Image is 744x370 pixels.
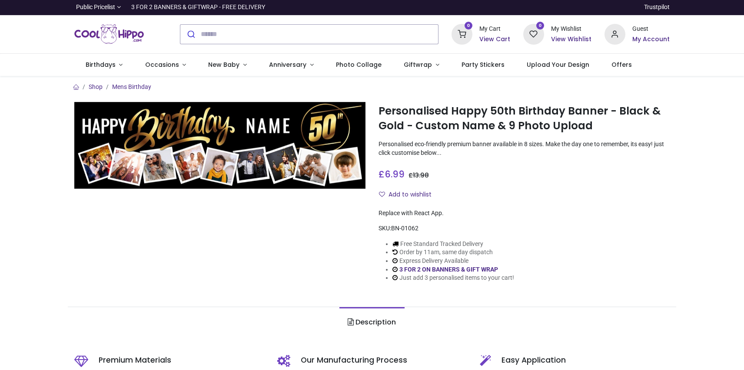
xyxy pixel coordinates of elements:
[632,25,670,33] div: Guest
[379,191,385,197] i: Add to wishlist
[379,104,670,134] h1: Personalised Happy 50th Birthday Banner - Black & Gold - Custom Name & 9 Photo Upload
[379,168,405,180] span: £
[536,22,545,30] sup: 0
[76,3,115,12] span: Public Pricelist
[74,3,121,12] a: Public Pricelist
[404,60,432,69] span: Giftwrap
[112,83,151,90] a: Mens Birthday
[134,54,197,76] a: Occasions
[632,35,670,44] a: My Account
[86,60,116,69] span: Birthdays
[391,225,418,232] span: BN-01062
[409,171,429,180] span: £
[413,171,429,180] span: 13.98
[89,83,103,90] a: Shop
[379,140,670,157] p: Personalised eco-friendly premium banner available in 8 sizes. Make the day one to remember, its ...
[131,3,265,12] div: 3 FOR 2 BANNERS & GIFTWRAP - FREE DELIVERY
[269,60,306,69] span: Anniversary
[74,54,134,76] a: Birthdays
[145,60,179,69] span: Occasions
[301,355,467,366] h5: Our Manufacturing Process
[379,209,670,218] div: Replace with React App.
[392,248,514,257] li: Order by 11am, same day dispatch
[74,22,144,46] a: Logo of Cool Hippo
[502,355,670,366] h5: Easy Application
[523,30,544,37] a: 0
[379,187,439,202] button: Add to wishlistAdd to wishlist
[399,266,498,273] a: 3 FOR 2 ON BANNERS & GIFT WRAP
[452,30,472,37] a: 0
[462,60,505,69] span: Party Stickers
[208,60,239,69] span: New Baby
[611,60,632,69] span: Offers
[392,257,514,265] li: Express Delivery Available
[197,54,258,76] a: New Baby
[385,168,405,180] span: 6.99
[551,25,591,33] div: My Wishlist
[551,35,591,44] a: View Wishlist
[392,54,450,76] a: Giftwrap
[339,307,404,337] a: Description
[99,355,264,366] h5: Premium Materials
[180,25,201,44] button: Submit
[644,3,670,12] a: Trustpilot
[74,102,365,189] img: Personalised Happy 50th Birthday Banner - Black & Gold - Custom Name & 9 Photo Upload
[392,240,514,249] li: Free Standard Tracked Delivery
[336,60,382,69] span: Photo Collage
[379,224,670,233] div: SKU:
[392,274,514,282] li: Just add 3 personalised items to your cart!
[74,22,144,46] img: Cool Hippo
[258,54,325,76] a: Anniversary
[479,25,510,33] div: My Cart
[465,22,473,30] sup: 0
[527,60,589,69] span: Upload Your Design
[479,35,510,44] a: View Cart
